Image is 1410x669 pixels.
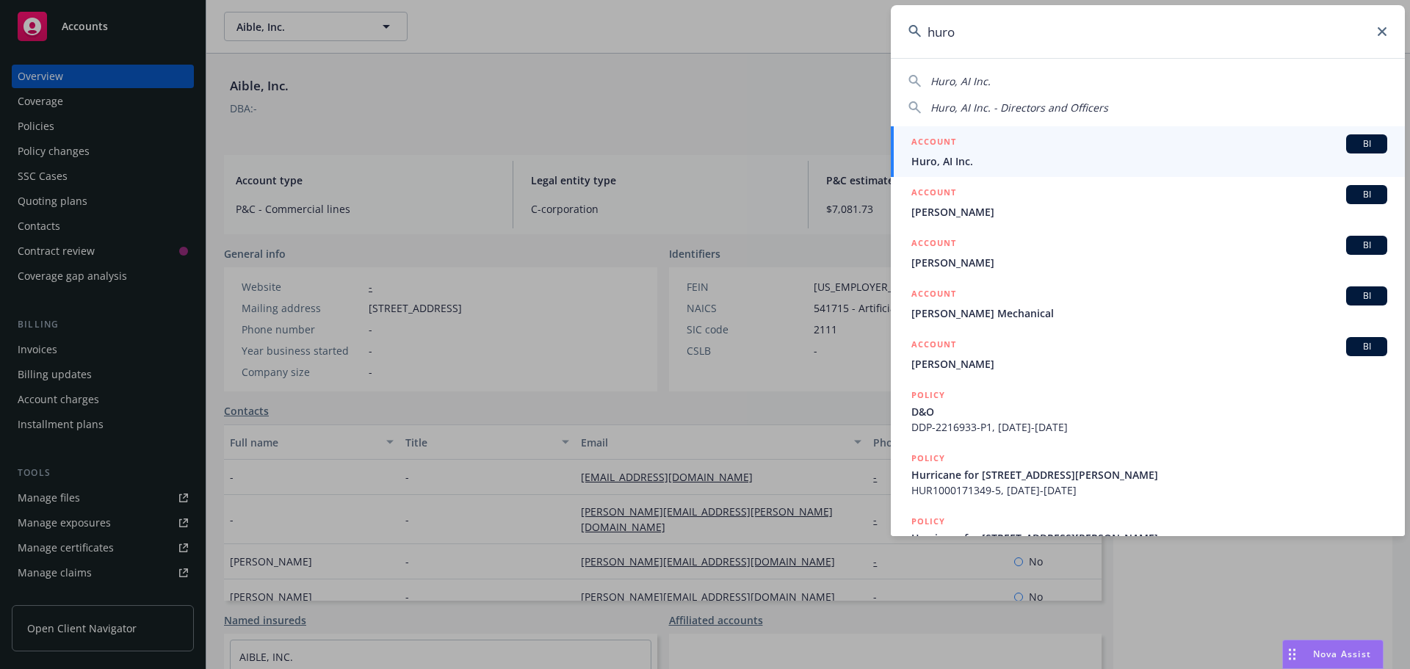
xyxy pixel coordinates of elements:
[911,404,1387,419] span: D&O
[891,329,1405,380] a: ACCOUNTBI[PERSON_NAME]
[1313,648,1371,660] span: Nova Assist
[891,278,1405,329] a: ACCOUNTBI[PERSON_NAME] Mechanical
[1282,640,1384,669] button: Nova Assist
[1352,137,1381,151] span: BI
[911,305,1387,321] span: [PERSON_NAME] Mechanical
[911,467,1387,482] span: Hurricane for [STREET_ADDRESS][PERSON_NAME]
[891,228,1405,278] a: ACCOUNTBI[PERSON_NAME]
[930,74,991,88] span: Huro, AI Inc.
[891,177,1405,228] a: ACCOUNTBI[PERSON_NAME]
[911,530,1387,546] span: Hurricane for [STREET_ADDRESS][PERSON_NAME]
[911,356,1387,372] span: [PERSON_NAME]
[911,204,1387,220] span: [PERSON_NAME]
[911,419,1387,435] span: DDP-2216933-P1, [DATE]-[DATE]
[1352,340,1381,353] span: BI
[891,5,1405,58] input: Search...
[891,443,1405,506] a: POLICYHurricane for [STREET_ADDRESS][PERSON_NAME]HUR1000171349-5, [DATE]-[DATE]
[911,255,1387,270] span: [PERSON_NAME]
[1283,640,1301,668] div: Drag to move
[911,185,956,203] h5: ACCOUNT
[891,506,1405,569] a: POLICYHurricane for [STREET_ADDRESS][PERSON_NAME]
[1352,188,1381,201] span: BI
[1352,239,1381,252] span: BI
[930,101,1108,115] span: Huro, AI Inc. - Directors and Officers
[1352,289,1381,303] span: BI
[911,153,1387,169] span: Huro, AI Inc.
[891,380,1405,443] a: POLICYD&ODDP-2216933-P1, [DATE]-[DATE]
[911,388,945,402] h5: POLICY
[891,126,1405,177] a: ACCOUNTBIHuro, AI Inc.
[911,337,956,355] h5: ACCOUNT
[911,236,956,253] h5: ACCOUNT
[911,482,1387,498] span: HUR1000171349-5, [DATE]-[DATE]
[911,134,956,152] h5: ACCOUNT
[911,514,945,529] h5: POLICY
[911,451,945,466] h5: POLICY
[911,286,956,304] h5: ACCOUNT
